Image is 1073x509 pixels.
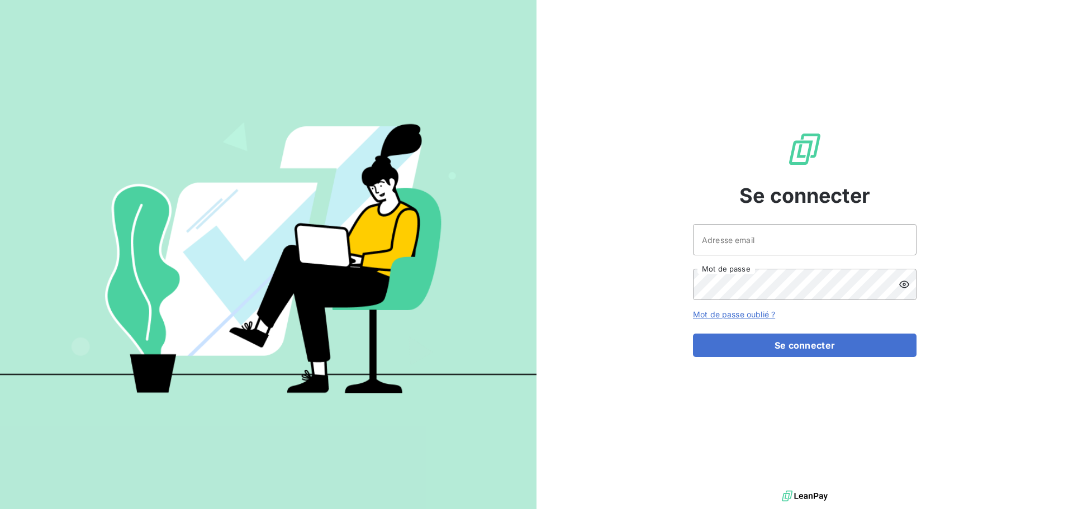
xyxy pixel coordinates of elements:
span: Se connecter [739,180,870,211]
button: Se connecter [693,334,917,357]
a: Mot de passe oublié ? [693,310,775,319]
img: Logo LeanPay [787,131,823,167]
img: logo [782,488,828,505]
input: placeholder [693,224,917,255]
